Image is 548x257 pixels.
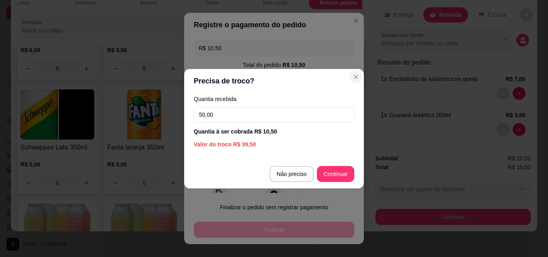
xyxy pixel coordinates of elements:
label: Quantia recebida [194,96,354,102]
header: Precisa de troco? [184,69,364,93]
button: Close [349,71,362,83]
button: Não preciso [270,166,314,182]
button: Continuar [317,166,354,182]
div: Valor do troco R$ 39,50 [194,140,354,148]
div: Quantia à ser cobrada R$ 10,50 [194,127,354,136]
